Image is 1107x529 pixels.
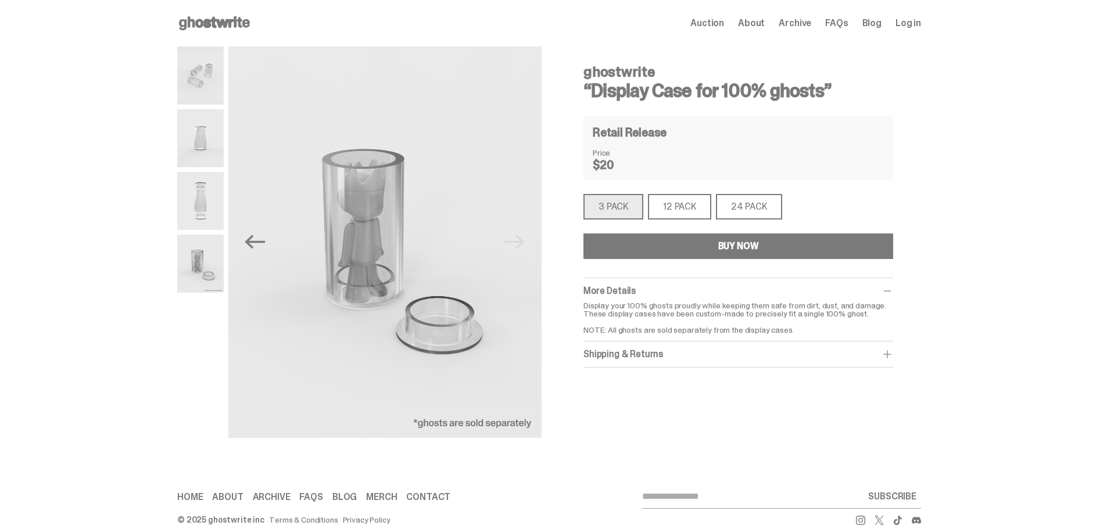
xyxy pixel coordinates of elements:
[583,301,893,334] p: Display your 100% ghosts proudly while keeping them safe from dirt, dust, and damage. These displ...
[593,159,651,171] dd: $20
[583,285,636,297] span: More Details
[212,492,243,502] a: About
[177,172,224,230] img: display%20case%20open.png
[177,516,264,524] div: © 2025 ghostwrite inc
[253,492,291,502] a: Archive
[690,19,724,28] a: Auction
[593,127,667,138] h4: Retail Release
[716,194,782,219] div: 24 PACK
[366,492,397,502] a: Merch
[864,485,921,508] button: SUBSCRIBE
[343,516,391,524] a: Privacy Policy
[228,46,542,438] img: display%20case%20example.png
[299,492,323,502] a: FAQs
[269,516,338,524] a: Terms & Conditions
[332,492,357,502] a: Blog
[583,233,893,259] button: BUY NOW
[648,194,711,219] div: 12 PACK
[583,348,893,360] div: Shipping & Returns
[583,65,893,79] h4: ghostwrite
[779,19,811,28] a: Archive
[177,492,203,502] a: Home
[177,46,224,105] img: display%20cases%203.png
[177,109,224,167] img: display%20case%201.png
[862,19,882,28] a: Blog
[895,19,921,28] a: Log in
[406,492,450,502] a: Contact
[718,242,759,251] div: BUY NOW
[242,229,268,255] button: Previous
[593,149,651,157] dt: Price
[583,81,893,100] h3: “Display Case for 100% ghosts”
[738,19,765,28] a: About
[177,235,224,293] img: display%20case%20example.png
[825,19,848,28] a: FAQs
[583,194,643,219] div: 3 PACK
